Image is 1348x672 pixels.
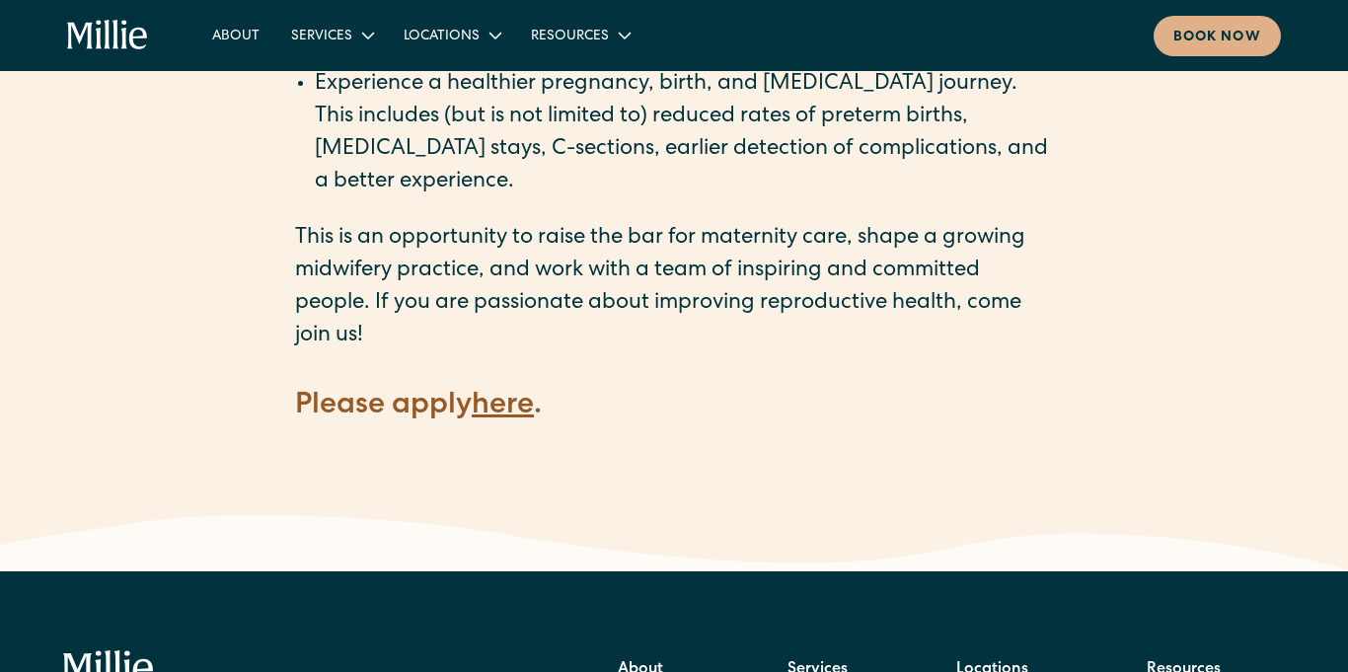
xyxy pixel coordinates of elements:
strong: Please apply [295,392,472,421]
div: Book now [1173,28,1261,48]
p: ‍ [295,427,1053,460]
div: Locations [388,19,515,51]
a: here [472,392,534,421]
p: This is an opportunity to raise the bar for maternity care, shape a growing midwifery practice, a... [295,223,1053,353]
a: Book now [1154,16,1281,56]
div: Resources [531,27,609,47]
li: Experience a healthier pregnancy, birth, and [MEDICAL_DATA] journey. This includes (but is not li... [315,69,1053,199]
div: Locations [404,27,480,47]
div: Resources [515,19,644,51]
a: About [196,19,275,51]
div: Services [275,19,388,51]
strong: . [534,392,542,421]
p: ‍ [295,353,1053,386]
div: Services [291,27,352,47]
a: home [67,20,148,51]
